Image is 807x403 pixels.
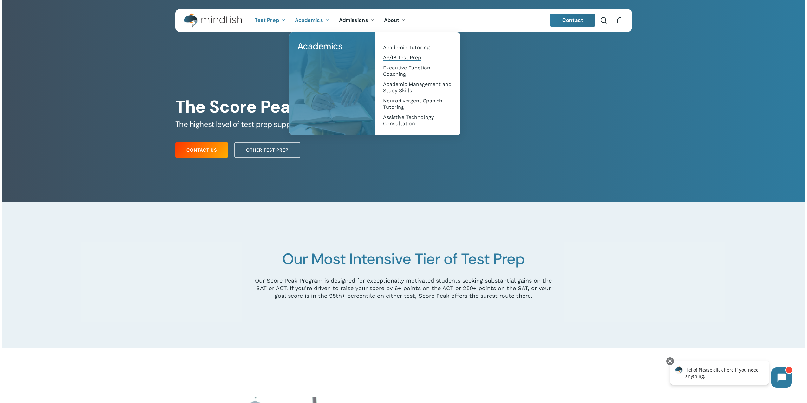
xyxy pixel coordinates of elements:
[255,17,279,23] span: Test Prep
[186,147,217,153] span: Contact Us
[383,81,452,94] span: Academic Management and Study Skills
[383,55,421,61] span: AP/IB Test Prep
[175,119,632,129] h5: The highest level of test prep support at Mindfish.
[381,63,454,79] a: Executive Function Coaching
[175,142,228,158] a: Contact Us
[234,142,300,158] a: Other Test Prep
[384,17,400,23] span: About
[175,9,632,32] header: Main Menu
[381,112,454,129] a: Assistive Technology Consultation
[339,17,368,23] span: Admissions
[297,40,342,52] span: Academics
[282,249,524,269] span: Our Most Intensive Tier of Test Prep
[616,17,623,24] a: Cart
[379,18,411,23] a: About
[296,39,368,54] a: Academics
[381,96,454,112] a: Neurodivergent Spanish Tutoring
[383,65,430,77] span: Executive Function Coaching
[381,42,454,53] a: Academic Tutoring
[663,356,798,394] iframe: Chatbot
[381,53,454,63] a: AP/IB Test Prep
[383,44,430,50] span: Academic Tutoring
[246,147,289,153] span: Other Test Prep
[562,17,583,23] span: Contact
[175,97,632,117] h1: The Score Peak Program
[334,18,379,23] a: Admissions
[295,17,323,23] span: Academics
[381,79,454,96] a: Academic Management and Study Skills
[290,18,334,23] a: Academics
[250,9,410,32] nav: Main Menu
[550,14,595,27] a: Contact
[383,114,434,127] span: Assistive Technology Consultation
[250,18,290,23] a: Test Prep
[383,98,442,110] span: Neurodivergent Spanish Tutoring
[253,277,554,300] p: Our Score Peak Program is designed for exceptionally motivated students seeking substantial gains...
